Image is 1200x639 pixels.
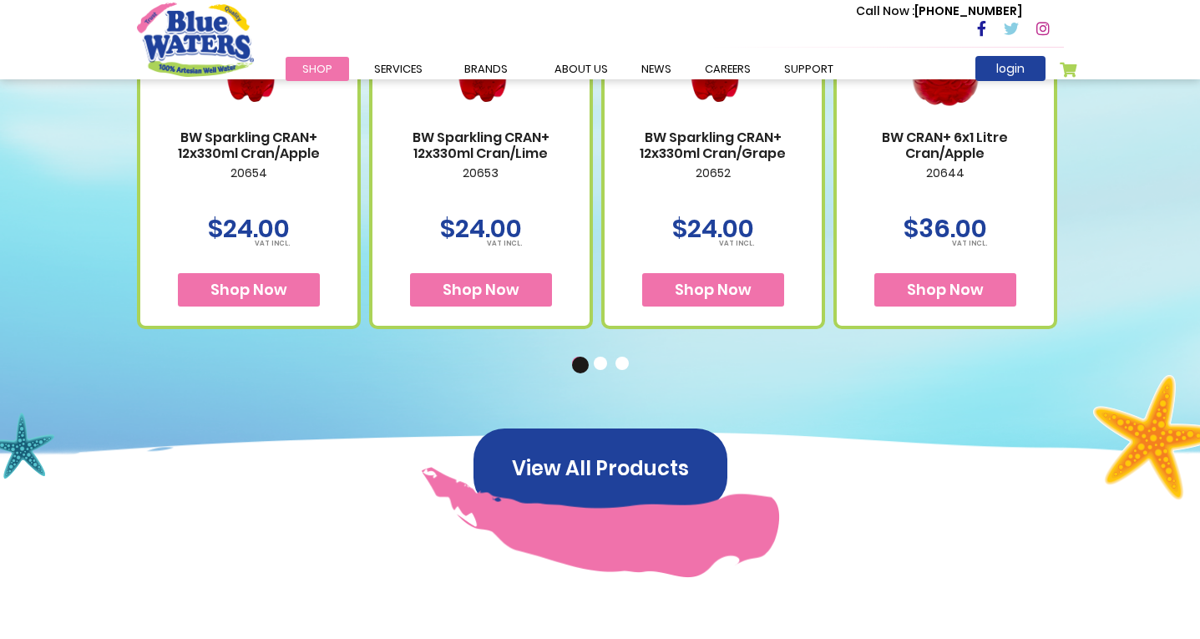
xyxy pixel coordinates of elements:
[210,279,287,300] span: Shop Now
[904,210,987,246] span: $36.00
[410,273,552,307] button: Shop Now
[615,357,632,373] button: 3 of 3
[443,279,519,300] span: Shop Now
[374,61,423,77] span: Services
[302,61,332,77] span: Shop
[874,273,1016,307] button: Shop Now
[389,166,573,201] p: 20653
[856,3,1022,20] p: [PHONE_NUMBER]
[672,210,754,246] span: $24.00
[975,56,1046,81] a: login
[208,210,290,246] span: $24.00
[572,357,589,373] button: 1 of 3
[137,3,254,76] a: store logo
[853,166,1037,201] p: 20644
[907,279,984,300] span: Shop Now
[538,57,625,81] a: about us
[642,273,784,307] button: Shop Now
[473,458,727,477] a: View All Products
[621,166,805,201] p: 20652
[594,357,610,373] button: 2 of 3
[856,3,914,19] span: Call Now :
[767,57,850,81] a: support
[621,129,805,161] a: BW Sparkling CRAN+ 12x330ml Cran/Grape
[389,129,573,161] a: BW Sparkling CRAN+ 12x330ml Cran/Lime
[178,273,320,307] button: Shop Now
[157,166,341,201] p: 20654
[440,210,522,246] span: $24.00
[464,61,508,77] span: Brands
[688,57,767,81] a: careers
[157,129,341,161] a: BW Sparkling CRAN+ 12x330ml Cran/Apple
[675,279,752,300] span: Shop Now
[625,57,688,81] a: News
[853,129,1037,161] a: BW CRAN+ 6x1 Litre Cran/Apple
[473,429,727,509] button: View All Products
